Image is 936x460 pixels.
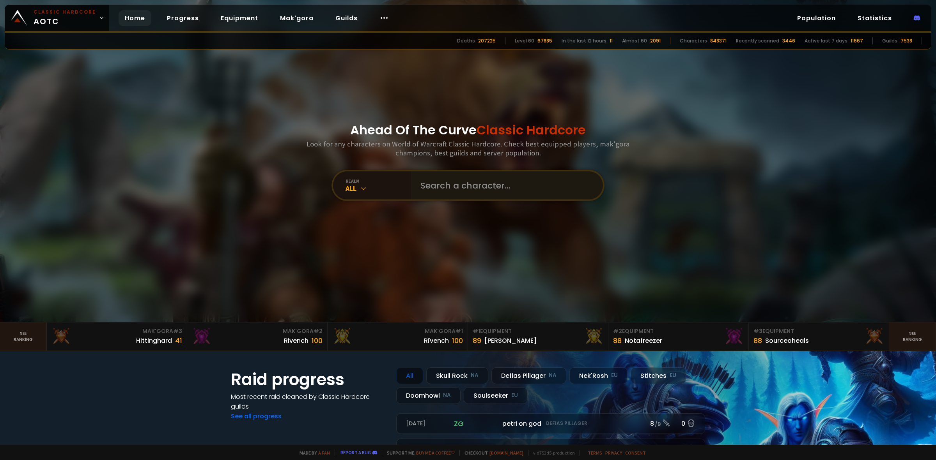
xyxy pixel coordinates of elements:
div: Level 60 [515,37,534,44]
span: Made by [295,450,330,456]
div: 848371 [710,37,727,44]
div: Characters [680,37,707,44]
h1: Raid progress [231,367,387,392]
a: Classic HardcoreAOTC [5,5,109,31]
div: Recently scanned [736,37,779,44]
span: # 2 [613,327,622,335]
input: Search a character... [416,171,594,199]
span: # 2 [314,327,323,335]
div: Notafreezer [625,336,662,345]
small: Classic Hardcore [34,9,96,16]
div: Doomhowl [396,387,461,404]
a: Equipment [214,10,264,26]
div: 3446 [782,37,795,44]
div: 89 [473,335,481,346]
div: Mak'Gora [51,327,182,335]
a: #3Equipment88Sourceoheals [749,323,889,351]
div: Mak'Gora [192,327,323,335]
div: Skull Rock [426,367,488,384]
div: Defias Pillager [491,367,566,384]
a: Consent [625,450,646,456]
span: # 3 [753,327,762,335]
small: EU [670,372,676,379]
a: Mak'Gora#1Rîvench100 [328,323,468,351]
div: 100 [312,335,323,346]
a: Progress [161,10,205,26]
div: Deaths [457,37,475,44]
h1: Ahead Of The Curve [350,121,586,139]
a: Mak'Gora#3Hittinghard41 [47,323,187,351]
div: 7538 [901,37,912,44]
div: 88 [613,335,622,346]
a: Guilds [329,10,364,26]
div: Almost 60 [622,37,647,44]
div: Equipment [753,327,884,335]
div: 88 [753,335,762,346]
div: realm [346,178,411,184]
a: a fan [318,450,330,456]
small: NA [443,391,451,399]
div: Nek'Rosh [569,367,628,384]
div: 11 [610,37,613,44]
div: In the last 12 hours [562,37,606,44]
div: 11667 [851,37,863,44]
div: Equipment [613,327,744,335]
div: 100 [452,335,463,346]
div: 207225 [478,37,496,44]
div: Rivench [284,336,308,345]
div: 2091 [650,37,661,44]
span: Classic Hardcore [477,121,586,139]
a: #2Equipment88Notafreezer [608,323,749,351]
a: [DATE]roaqpetri on godDefias Pillager5 /60 [396,439,705,459]
div: Equipment [473,327,603,335]
a: Privacy [605,450,622,456]
small: NA [549,372,557,379]
div: Soulseeker [464,387,528,404]
div: Active last 7 days [805,37,847,44]
a: Home [119,10,151,26]
span: # 1 [473,327,480,335]
span: Support me, [382,450,455,456]
h3: Look for any characters on World of Warcraft Classic Hardcore. Check best equipped players, mak'g... [303,139,633,157]
a: Population [791,10,842,26]
span: v. d752d5 - production [528,450,575,456]
div: 41 [175,335,182,346]
small: NA [471,372,479,379]
div: Guilds [882,37,897,44]
div: 67885 [537,37,552,44]
div: All [396,367,423,384]
span: AOTC [34,9,96,27]
a: [DOMAIN_NAME] [489,450,523,456]
small: EU [611,372,618,379]
a: Buy me a coffee [416,450,455,456]
span: # 1 [456,327,463,335]
div: Mak'Gora [332,327,463,335]
a: See all progress [231,412,282,421]
a: Mak'Gora#2Rivench100 [187,323,328,351]
a: Terms [588,450,602,456]
div: All [346,184,411,193]
a: Report a bug [340,449,371,455]
div: Sourceoheals [765,336,809,345]
a: #1Equipment89[PERSON_NAME] [468,323,608,351]
div: Rîvench [424,336,449,345]
a: Statistics [851,10,898,26]
div: Hittinghard [136,336,172,345]
a: Seeranking [889,323,936,351]
div: Stitches [631,367,686,384]
a: Mak'gora [274,10,320,26]
div: [PERSON_NAME] [484,336,537,345]
a: [DATE]zgpetri on godDefias Pillager8 /90 [396,413,705,434]
span: Checkout [459,450,523,456]
span: # 3 [173,327,182,335]
h4: Most recent raid cleaned by Classic Hardcore guilds [231,392,387,411]
small: EU [511,391,518,399]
